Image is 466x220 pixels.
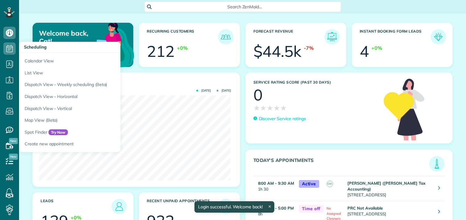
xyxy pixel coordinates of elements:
[41,81,233,86] h3: Actual Revenue this month
[267,103,273,113] span: ★
[253,44,302,59] div: $44.5k
[196,89,211,92] span: [DATE]
[19,53,173,67] a: Calendar View
[19,67,173,79] a: List View
[253,116,306,122] a: Discover Service ratings
[259,116,306,122] p: Discover Service ratings
[220,200,232,213] img: icon_unpaid_appointments-47b8ce3997adf2238b356f14209ab4cced10bd1f174958f3ca8f1d0dd7fffeee.png
[9,154,18,160] span: New
[147,199,218,214] h3: Recent unpaid appointments
[253,29,324,45] h3: Forecast Revenue
[326,31,338,43] img: icon_forecast_revenue-8c13a41c7ed35a8dcfafea3cbb826a0462acb37728057bba2d056411b612bbbe.png
[432,31,444,43] img: icon_form_leads-04211a6a04a5b2264e4ee56bc0799ec3eb69b7e499cbb523a139df1d13a81ae0.png
[360,44,369,59] div: 4
[76,16,135,75] img: dashboard_welcome-42a62b7d889689a78055ac9021e634bf52bae3f8056760290aed330b23ab8690.png
[327,181,333,187] span: CM
[41,199,112,214] h3: Leads
[19,91,173,103] a: Dispatch View - Horizontal
[19,79,173,91] a: Dispatch View - Weekly scheduling (Beta)
[280,103,287,113] span: ★
[177,45,188,52] div: +0%
[147,44,174,59] div: 212
[217,89,231,92] span: [DATE]
[194,201,274,213] div: Login successful. Welcome back!
[258,206,294,210] strong: 9:00 AM - 5:00 PM
[49,129,68,136] span: Try Now
[258,181,294,186] strong: 8:00 AM - 9:30 AM
[347,181,425,191] strong: [PERSON_NAME] ([PERSON_NAME] Tax Accounting)
[347,206,382,210] strong: PRC Not Available
[19,103,173,115] a: Dispatch View - Vertical
[360,29,431,45] h3: Instant Booking Form Leads
[253,176,296,201] td: 1h 30
[253,103,260,113] span: ★
[299,180,319,188] span: Active
[39,29,100,45] p: Welcome back, Cat!
[220,31,232,43] img: icon_recurring_customers-cf858462ba22bcd05b5a5880d41d6543d210077de5bb9ebc9590e49fd87d84ed.png
[431,158,443,170] img: icon_todays_appointments-901f7ab196bb0bea1936b74009e4eb5ffbc2d2711fa7634e0d609ed5ef32b18b.png
[253,80,378,84] h3: Service Rating score (past 30 days)
[253,87,263,103] div: 0
[147,29,218,45] h3: Recurring Customers
[19,126,173,138] a: Spot FinderTry Now
[346,176,433,201] td: [STREET_ADDRESS]
[9,138,18,144] span: New
[371,45,382,52] div: +0%
[304,45,314,52] div: -7%
[260,103,267,113] span: ★
[299,205,323,213] span: Time off
[24,44,47,50] span: Scheduling
[253,158,429,171] h3: Today's Appointments
[19,114,173,126] a: Map View (Beta)
[19,138,173,152] a: Create new appointment
[273,103,280,113] span: ★
[113,200,125,213] img: icon_leads-1bed01f49abd5b7fead27621c3d59655bb73ed531f8eeb49469d10e621d6b896.png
